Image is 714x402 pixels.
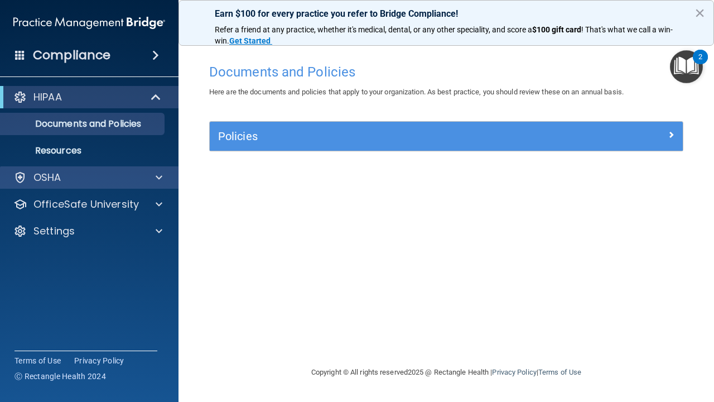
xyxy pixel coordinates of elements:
a: OSHA [13,171,162,184]
button: Open Resource Center, 2 new notifications [670,50,703,83]
a: Settings [13,224,162,238]
div: Copyright © All rights reserved 2025 @ Rectangle Health | | [243,355,650,390]
span: Here are the documents and policies that apply to your organization. As best practice, you should... [209,88,624,96]
h4: Compliance [33,47,110,63]
p: Resources [7,145,160,156]
h4: Documents and Policies [209,65,683,79]
a: Privacy Policy [492,368,536,376]
p: OSHA [33,171,61,184]
p: OfficeSafe University [33,198,139,211]
img: PMB logo [13,12,165,34]
p: HIPAA [33,90,62,104]
span: Refer a friend at any practice, whether it's medical, dental, or any other speciality, and score a [215,25,532,34]
p: Earn $100 for every practice you refer to Bridge Compliance! [215,8,678,19]
a: Terms of Use [15,355,61,366]
a: Policies [218,127,674,145]
div: 2 [698,57,702,71]
a: HIPAA [13,90,162,104]
button: Close [694,4,705,22]
strong: $100 gift card [532,25,581,34]
a: Terms of Use [538,368,581,376]
strong: Get Started [229,36,271,45]
h5: Policies [218,130,556,142]
p: Documents and Policies [7,118,160,130]
a: Get Started [229,36,272,45]
a: Privacy Policy [74,355,124,366]
span: Ⓒ Rectangle Health 2024 [15,371,106,382]
span: ! That's what we call a win-win. [215,25,673,45]
p: Settings [33,224,75,238]
a: OfficeSafe University [13,198,162,211]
